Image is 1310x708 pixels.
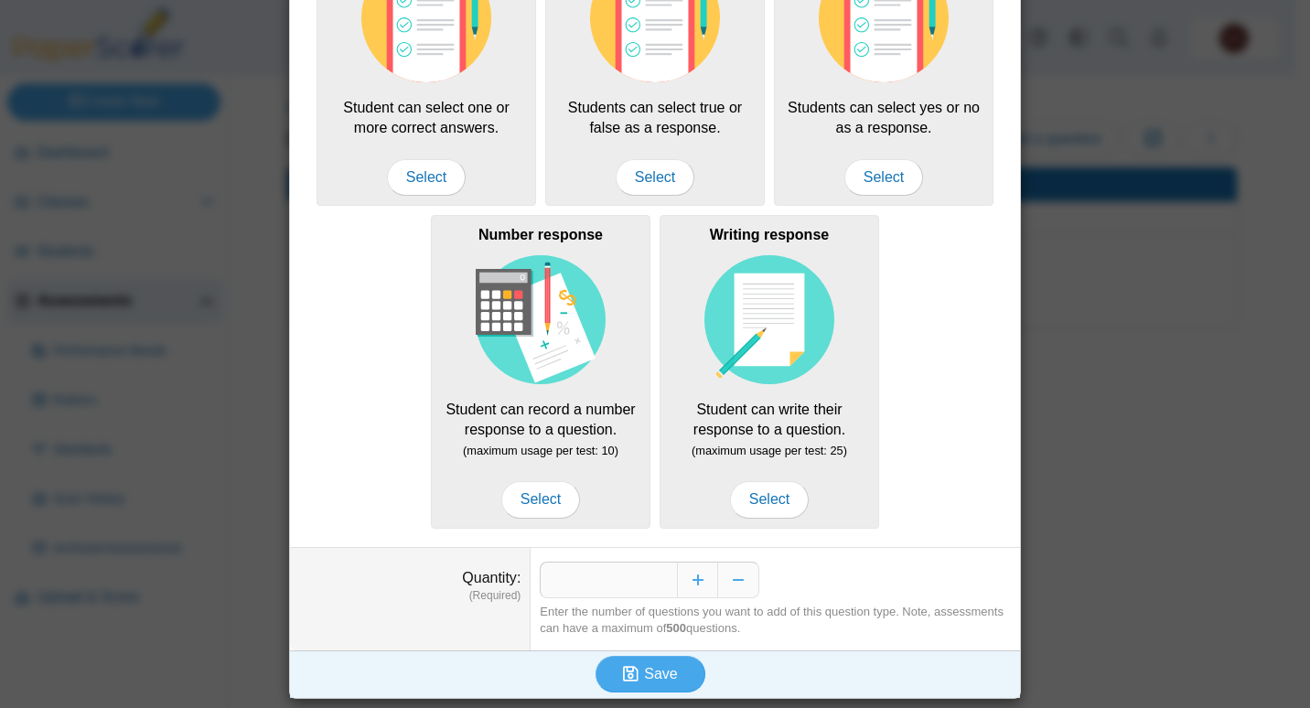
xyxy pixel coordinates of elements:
[692,444,847,457] small: (maximum usage per test: 25)
[596,656,705,692] button: Save
[540,604,1011,637] div: Enter the number of questions you want to add of this question type. Note, assessments can have a...
[462,570,521,585] label: Quantity
[718,562,759,598] button: Decrease
[666,621,686,635] b: 500
[299,588,521,604] dfn: (Required)
[501,481,580,518] span: Select
[730,481,809,518] span: Select
[660,215,879,528] div: Student can write their response to a question.
[704,255,834,385] img: item-type-writing-response.svg
[478,227,603,242] b: Number response
[476,255,606,385] img: item-type-number-response.svg
[677,562,718,598] button: Increase
[844,159,923,196] span: Select
[616,159,694,196] span: Select
[710,227,829,242] b: Writing response
[644,666,677,681] span: Save
[387,159,466,196] span: Select
[431,215,650,528] div: Student can record a number response to a question.
[463,444,618,457] small: (maximum usage per test: 10)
